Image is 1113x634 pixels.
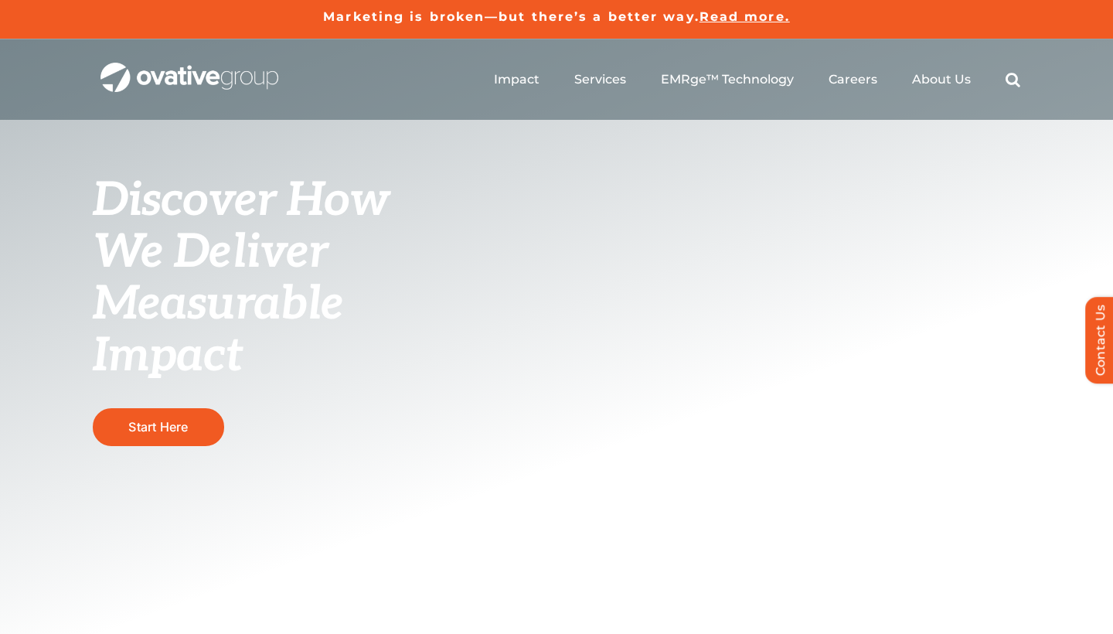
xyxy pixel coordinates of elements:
[100,61,278,76] a: OG_Full_horizontal_WHT
[912,72,971,87] a: About Us
[494,55,1020,104] nav: Menu
[128,419,188,435] span: Start Here
[699,9,790,24] a: Read more.
[829,72,877,87] a: Careers
[574,72,626,87] a: Services
[323,9,699,24] a: Marketing is broken—but there’s a better way.
[93,225,343,384] span: We Deliver Measurable Impact
[1006,72,1020,87] a: Search
[93,408,224,446] a: Start Here
[661,72,794,87] a: EMRge™ Technology
[93,173,390,229] span: Discover How
[494,72,539,87] a: Impact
